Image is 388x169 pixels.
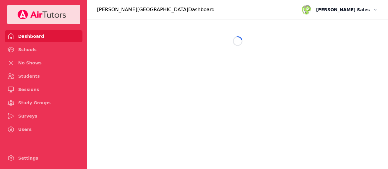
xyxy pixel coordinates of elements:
a: Dashboard [5,30,82,42]
a: Sessions [5,83,82,96]
span: [PERSON_NAME] Sales [316,6,370,13]
a: Settings [5,152,82,164]
a: Users [5,123,82,135]
a: No Shows [5,57,82,69]
a: Study Groups [5,97,82,109]
img: Your Company [17,10,66,19]
a: Schools [5,44,82,56]
img: avatar [302,5,311,15]
a: Surveys [5,110,82,122]
a: Students [5,70,82,82]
